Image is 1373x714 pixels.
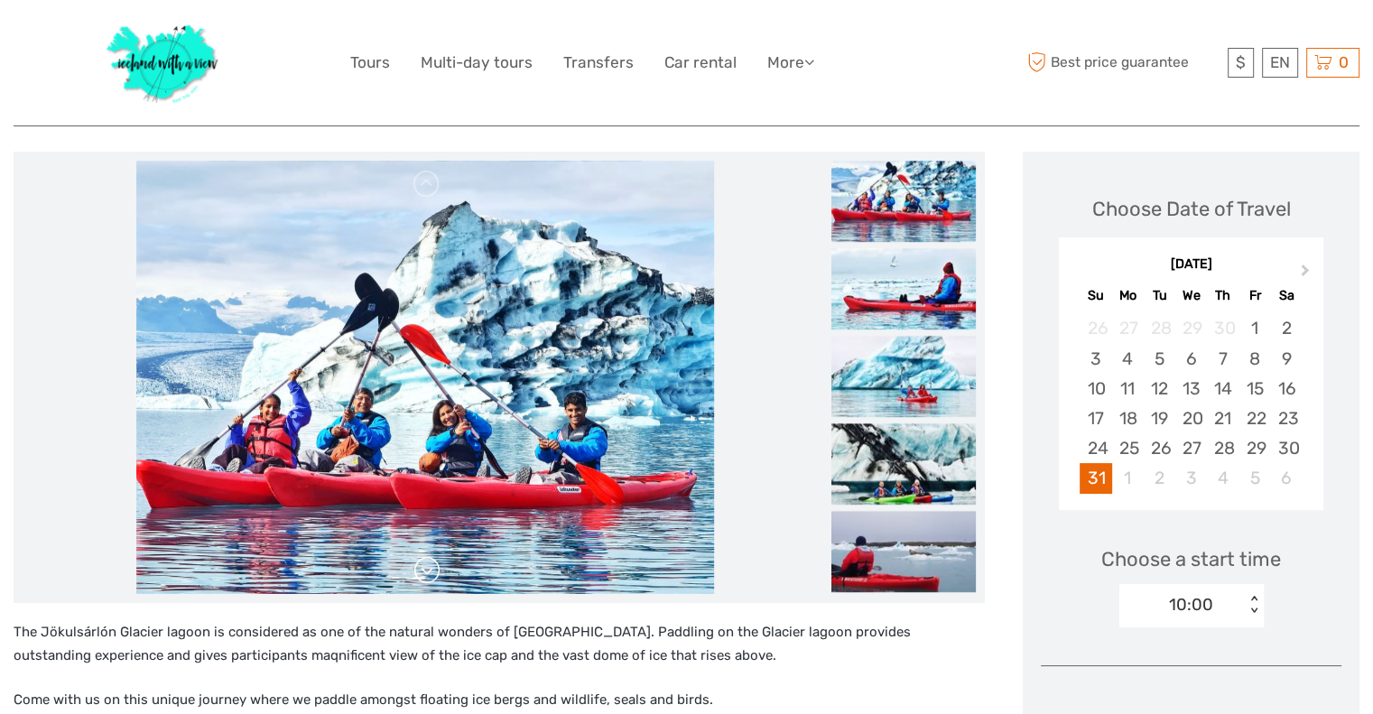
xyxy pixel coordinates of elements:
[1262,48,1298,78] div: EN
[1112,403,1144,433] div: Choose Monday, May 18th, 2026
[97,14,229,112] img: 1077-ca632067-b948-436b-9c7a-efe9894e108b_logo_big.jpg
[1144,433,1175,463] div: Choose Tuesday, May 26th, 2026
[1271,283,1303,308] div: Sa
[208,28,229,50] button: Open LiveChat chat widget
[1065,313,1318,493] div: month 2026-05
[14,689,985,712] p: Come with us on this unique journey where we paddle amongst floating ice bergs and wildlife, seal...
[350,50,390,76] a: Tours
[1207,463,1238,493] div: Choose Thursday, June 4th, 2026
[1080,344,1111,374] div: Choose Sunday, May 3rd, 2026
[1169,593,1213,617] div: 10:00
[1238,313,1270,343] div: Choose Friday, May 1st, 2026
[136,161,714,594] img: 26323aea629d4741a8cf0a01972089c9_main_slider.jpeg
[1271,374,1303,403] div: Choose Saturday, May 16th, 2026
[1080,283,1111,308] div: Su
[1080,463,1111,493] div: Choose Sunday, May 31st, 2026
[1238,463,1270,493] div: Choose Friday, June 5th, 2026
[1247,596,1262,615] div: < >
[831,161,976,242] img: 26323aea629d4741a8cf0a01972089c9_slider_thumbnail.jpeg
[1207,374,1238,403] div: Choose Thursday, May 14th, 2026
[1144,374,1175,403] div: Choose Tuesday, May 12th, 2026
[831,423,976,505] img: 5815a585902f43deae9b625ed985b0fd_slider_thumbnail.jpeg
[1092,195,1291,223] div: Choose Date of Travel
[1112,283,1144,308] div: Mo
[1112,463,1144,493] div: Choose Monday, June 1st, 2026
[1207,313,1238,343] div: Not available Thursday, April 30th, 2026
[1175,344,1207,374] div: Choose Wednesday, May 6th, 2026
[1238,344,1270,374] div: Choose Friday, May 8th, 2026
[1175,463,1207,493] div: Choose Wednesday, June 3rd, 2026
[1271,463,1303,493] div: Choose Saturday, June 6th, 2026
[1080,403,1111,433] div: Choose Sunday, May 17th, 2026
[1080,313,1111,343] div: Not available Sunday, April 26th, 2026
[1023,48,1223,78] span: Best price guarantee
[1175,313,1207,343] div: Not available Wednesday, April 29th, 2026
[1238,374,1270,403] div: Choose Friday, May 15th, 2026
[1207,344,1238,374] div: Choose Thursday, May 7th, 2026
[1112,433,1144,463] div: Choose Monday, May 25th, 2026
[767,50,814,76] a: More
[1207,283,1238,308] div: Th
[1080,433,1111,463] div: Choose Sunday, May 24th, 2026
[664,50,737,76] a: Car rental
[1144,344,1175,374] div: Choose Tuesday, May 5th, 2026
[1144,403,1175,433] div: Choose Tuesday, May 19th, 2026
[1336,53,1351,71] span: 0
[1236,53,1246,71] span: $
[1238,283,1270,308] div: Fr
[563,50,634,76] a: Transfers
[1144,283,1175,308] div: Tu
[1271,313,1303,343] div: Choose Saturday, May 2nd, 2026
[1238,433,1270,463] div: Choose Friday, May 29th, 2026
[831,511,976,592] img: 0b503f273cde4c5d8ee726a39adad5ef_slider_thumbnail.jpeg
[1080,374,1111,403] div: Choose Sunday, May 10th, 2026
[25,32,204,46] p: We're away right now. Please check back later!
[1271,433,1303,463] div: Choose Saturday, May 30th, 2026
[831,248,976,329] img: a360a512bc984f54b8776b921ff75a36_slider_thumbnail.jpeg
[1144,313,1175,343] div: Not available Tuesday, April 28th, 2026
[1059,255,1323,274] div: [DATE]
[1293,260,1322,289] button: Next Month
[1101,545,1281,573] span: Choose a start time
[831,336,976,417] img: 78f7aca48ba0415eb29752fa2d7d9ee0_slider_thumbnail.jpeg
[1207,403,1238,433] div: Choose Thursday, May 21st, 2026
[1144,463,1175,493] div: Choose Tuesday, June 2nd, 2026
[1175,403,1207,433] div: Choose Wednesday, May 20th, 2026
[1112,374,1144,403] div: Choose Monday, May 11th, 2026
[1271,403,1303,433] div: Choose Saturday, May 23rd, 2026
[1112,313,1144,343] div: Not available Monday, April 27th, 2026
[1175,283,1207,308] div: We
[14,621,985,667] p: The Jökulsárlón Glacier lagoon is considered as one of the natural wonders of [GEOGRAPHIC_DATA]. ...
[1175,374,1207,403] div: Choose Wednesday, May 13th, 2026
[1238,403,1270,433] div: Choose Friday, May 22nd, 2026
[1175,433,1207,463] div: Choose Wednesday, May 27th, 2026
[1271,344,1303,374] div: Choose Saturday, May 9th, 2026
[1207,433,1238,463] div: Choose Thursday, May 28th, 2026
[1112,344,1144,374] div: Choose Monday, May 4th, 2026
[421,50,533,76] a: Multi-day tours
